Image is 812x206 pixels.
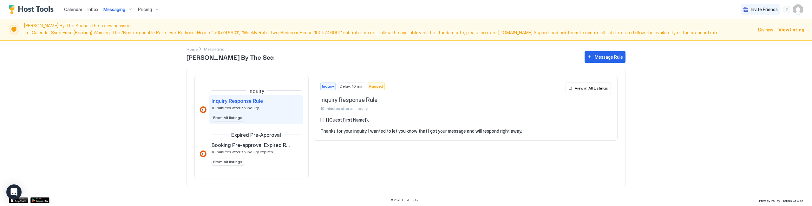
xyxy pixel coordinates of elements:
div: View listing [778,26,804,33]
span: Breadcrumb [204,47,225,51]
a: Host Tools Logo [9,5,56,14]
a: Google Play Store [30,197,49,203]
span: Paused [369,83,383,89]
span: Invite Friends [751,7,778,12]
span: 10 minutes after an inquiry expires [212,150,273,154]
span: Inquiry Response Rule [212,98,263,104]
a: Home [187,46,198,52]
a: Calendar [64,6,82,13]
div: menu [783,6,790,13]
span: Inbox [88,7,98,12]
div: Dismiss [758,26,773,33]
span: From All listings [213,115,242,121]
span: © 2025 Host Tools [390,198,418,202]
div: User profile [793,4,803,15]
a: Terms Of Use [783,197,803,203]
button: View in All Listings [566,83,611,94]
span: Delay: 10 min [340,83,363,89]
div: Message Rule [595,54,623,60]
div: Open Intercom Messenger [6,184,22,200]
a: Privacy Policy [759,197,780,203]
span: 10 minutes after an inquiry [212,105,259,110]
span: Inquiry Response Rule [320,96,563,104]
a: Inbox [88,6,98,13]
span: From All listings [213,159,242,165]
div: Breadcrumb [187,46,198,52]
div: View in All Listings [575,85,608,91]
button: Message Rule [585,51,625,63]
li: Calendar Sync Error: (Booking) Warning! The "Non-refundable Rate-Two-Bedroom House-1505746901", "... [32,30,754,36]
span: Privacy Policy [759,199,780,203]
span: Messaging [103,7,125,12]
span: Pricing [138,7,152,12]
span: [PERSON_NAME] By The Sea has the following issues: [24,23,754,37]
span: [PERSON_NAME] By The Sea [187,52,578,62]
span: 10 minutes after an inquiry [320,106,563,111]
span: Home [187,47,198,52]
pre: Hi {{Guest First Name}}, Thanks for your inquiry, I wanted to let you know that I got your messag... [320,117,611,134]
span: Terms Of Use [783,199,803,203]
span: Calendar [64,7,82,12]
a: App Store [9,197,28,203]
span: Inquiry [248,88,264,94]
span: Expired Pre-Approval [231,132,281,138]
span: Booking Pre-approval Expired Rule [212,142,291,148]
span: Inquiry [322,83,334,89]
